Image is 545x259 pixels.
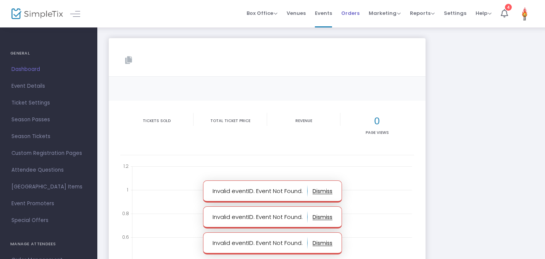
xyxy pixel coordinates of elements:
span: Dashboard [11,64,86,74]
span: Attendee Questions [11,165,86,175]
p: Invalid eventID. Event Not Found. [213,211,308,223]
h4: GENERAL [10,46,87,61]
span: Marketing [369,10,401,17]
h4: MANAGE ATTENDEES [10,236,87,252]
span: Reports [410,10,435,17]
span: Box Office [247,10,277,17]
span: [GEOGRAPHIC_DATA] Items [11,182,86,192]
span: Settings [444,3,466,23]
p: Invalid eventID. Event Not Found. [213,185,308,197]
h2: 0 [342,115,412,127]
span: Events [315,3,332,23]
span: Help [476,10,492,17]
span: Venues [287,3,306,23]
span: Custom Registration Pages [11,148,86,158]
p: Invalid eventID. Event Not Found. [213,237,308,249]
p: Total Ticket Price [195,118,265,124]
p: Page Views [342,130,412,135]
p: Revenue [269,118,339,124]
span: Season Tickets [11,132,86,142]
span: Ticket Settings [11,98,86,108]
button: dismiss [313,211,332,223]
span: Special Offers [11,216,86,225]
button: dismiss [313,237,332,249]
button: dismiss [313,185,332,197]
span: Orders [341,3,360,23]
span: Event Details [11,81,86,91]
div: 4 [505,4,512,11]
p: Tickets sold [122,118,192,124]
span: Season Passes [11,115,86,125]
span: Event Promoters [11,199,86,209]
